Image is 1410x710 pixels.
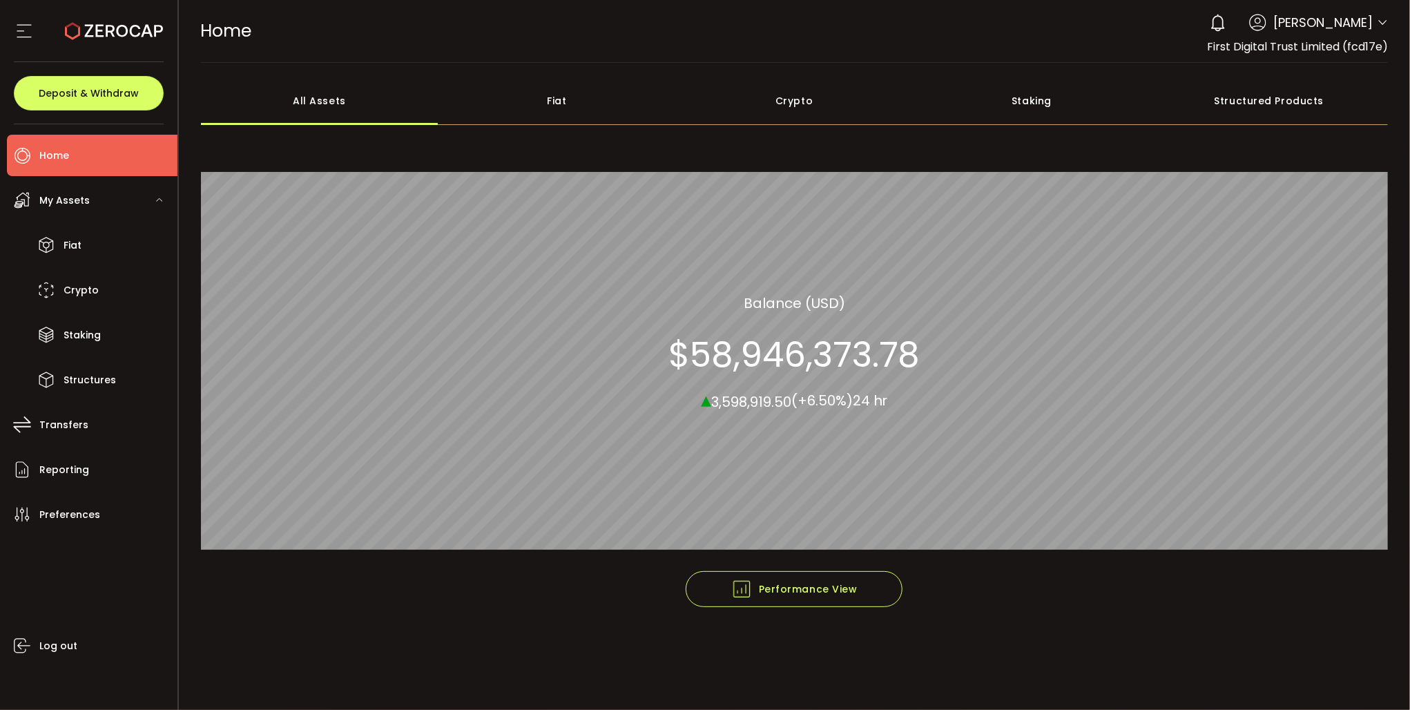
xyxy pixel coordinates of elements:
[711,392,791,412] span: 3,598,919.50
[731,579,858,599] span: Performance View
[64,280,99,300] span: Crypto
[1273,13,1373,32] span: [PERSON_NAME]
[668,334,920,376] section: $58,946,373.78
[744,293,845,314] section: Balance (USD)
[39,460,89,480] span: Reporting
[686,571,902,607] button: Performance View
[64,370,116,390] span: Structures
[438,77,675,125] div: Fiat
[1341,644,1410,710] iframe: Chat Widget
[39,88,139,98] span: Deposit & Withdraw
[64,236,81,256] span: Fiat
[39,636,77,656] span: Log out
[39,191,90,211] span: My Assets
[39,146,69,166] span: Home
[64,325,101,345] span: Staking
[675,77,913,125] div: Crypto
[1150,77,1388,125] div: Structured Products
[701,385,711,414] span: ▴
[913,77,1150,125] div: Staking
[39,415,88,435] span: Transfers
[14,76,164,111] button: Deposit & Withdraw
[201,77,438,125] div: All Assets
[201,19,252,43] span: Home
[1207,39,1388,55] span: First Digital Trust Limited (fcd17e)
[39,505,100,525] span: Preferences
[853,392,888,411] span: 24 hr
[791,392,853,411] span: (+6.50%)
